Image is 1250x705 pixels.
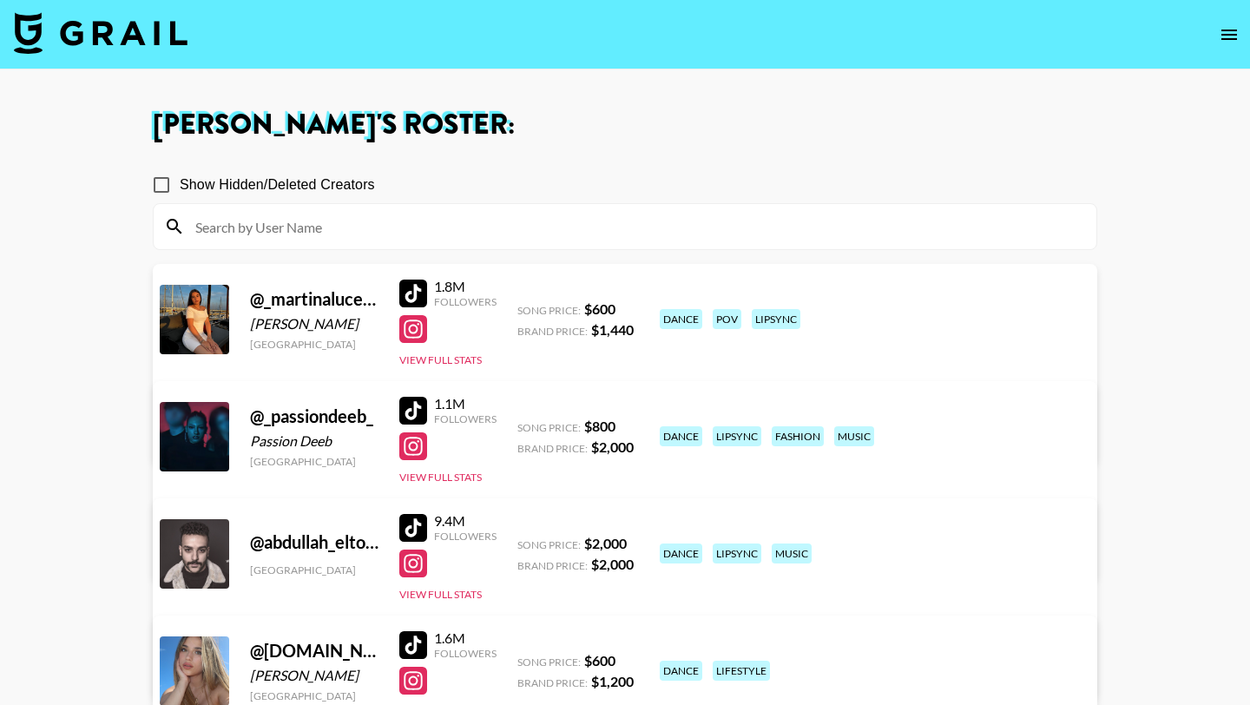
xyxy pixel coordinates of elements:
div: dance [660,309,702,329]
span: Song Price: [517,656,581,669]
div: music [772,544,812,563]
div: lipsync [713,426,761,446]
div: [PERSON_NAME] [250,667,378,684]
div: music [834,426,874,446]
span: Brand Price: [517,676,588,689]
div: 9.4M [434,512,497,530]
input: Search by User Name [185,213,1086,240]
strong: $ 1,200 [591,673,634,689]
div: 1.6M [434,629,497,647]
button: View Full Stats [399,588,482,601]
div: lipsync [713,544,761,563]
div: [GEOGRAPHIC_DATA] [250,338,378,351]
span: Brand Price: [517,325,588,338]
div: 1.8M [434,278,497,295]
div: 1.1M [434,395,497,412]
span: Song Price: [517,304,581,317]
div: fashion [772,426,824,446]
strong: $ 2,000 [591,438,634,455]
strong: $ 2,000 [591,556,634,572]
span: Brand Price: [517,559,588,572]
span: Song Price: [517,538,581,551]
img: Grail Talent [14,12,187,54]
strong: $ 600 [584,300,615,317]
div: Followers [434,412,497,425]
div: pov [713,309,741,329]
span: Show Hidden/Deleted Creators [180,175,375,195]
div: Followers [434,295,497,308]
div: Followers [434,530,497,543]
span: Brand Price: [517,442,588,455]
div: lifestyle [713,661,770,681]
div: Followers [434,647,497,660]
span: Song Price: [517,421,581,434]
div: [PERSON_NAME] [250,315,378,333]
div: [GEOGRAPHIC_DATA] [250,455,378,468]
div: @ _martinalucena [250,288,378,310]
strong: $ 2,000 [584,535,627,551]
h1: [PERSON_NAME] 's Roster: [153,111,1097,139]
div: Passion Deeb [250,432,378,450]
div: dance [660,661,702,681]
div: @ abdullah_eltourky [250,531,378,553]
div: dance [660,426,702,446]
strong: $ 1,440 [591,321,634,338]
button: View Full Stats [399,471,482,484]
div: [GEOGRAPHIC_DATA] [250,563,378,577]
div: [GEOGRAPHIC_DATA] [250,689,378,702]
button: View Full Stats [399,353,482,366]
div: dance [660,544,702,563]
button: open drawer [1212,17,1247,52]
div: @ _passiondeeb_ [250,405,378,427]
div: lipsync [752,309,800,329]
strong: $ 800 [584,418,615,434]
strong: $ 600 [584,652,615,669]
div: @ [DOMAIN_NAME] [250,640,378,662]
